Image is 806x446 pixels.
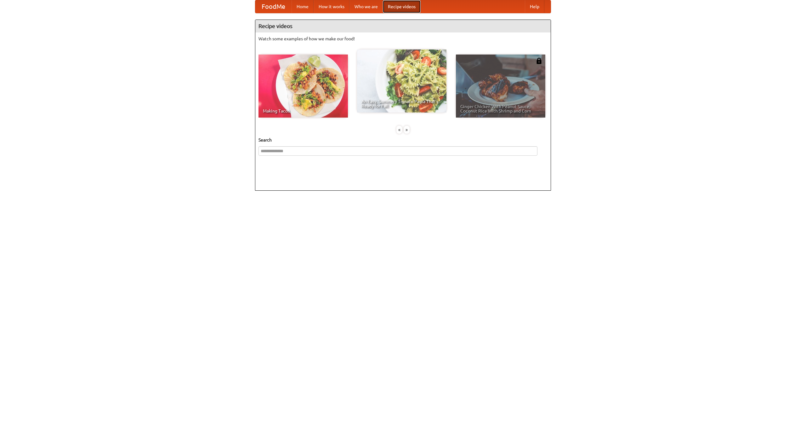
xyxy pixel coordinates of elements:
a: How it works [314,0,349,13]
a: Who we are [349,0,383,13]
a: Making Tacos [258,55,348,118]
a: FoodMe [255,0,292,13]
span: An Easy, Summery Tomato Pasta That's Ready for Fall [361,99,442,108]
div: » [404,126,410,134]
h5: Search [258,137,548,143]
div: « [396,126,402,134]
img: 483408.png [536,58,542,64]
a: An Easy, Summery Tomato Pasta That's Ready for Fall [357,49,446,113]
a: Home [292,0,314,13]
h4: Recipe videos [255,20,551,32]
p: Watch some examples of how we make our food! [258,36,548,42]
a: Recipe videos [383,0,421,13]
span: Making Tacos [263,109,343,113]
a: Help [525,0,544,13]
